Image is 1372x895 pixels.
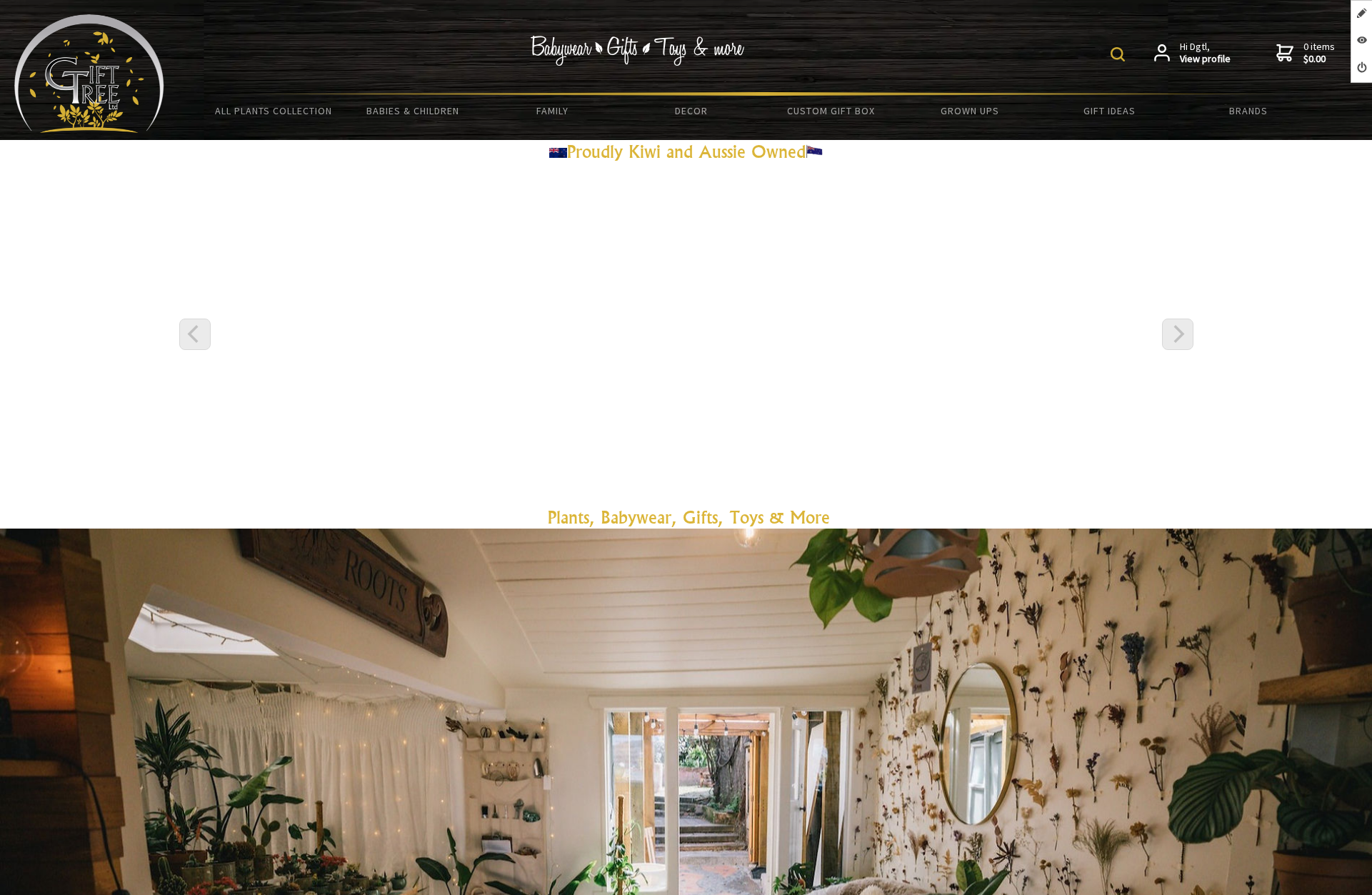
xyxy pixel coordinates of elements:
[548,506,821,528] a: Plants, Babywear, Gifts, Toys & Mor
[1111,47,1125,61] img: product search
[761,96,901,126] a: Custom Gift Box
[344,96,483,126] a: Babies & Children
[1303,53,1335,66] strong: $0.00
[1040,96,1179,126] a: Gift Ideas
[1180,41,1231,66] span: Hi Dgtl,
[1179,96,1318,126] a: Brands
[14,14,164,133] img: Babyware - Gifts - Toys and more...
[531,36,745,66] img: Babywear - Gifts - Toys & more
[204,96,344,126] a: All Plants Collection
[1303,40,1335,66] span: 0 items
[901,96,1040,126] a: Grown Ups
[483,96,622,126] a: Family
[549,141,823,162] a: Proudly Kiwi and Aussie Owned
[1154,41,1231,66] a: Hi Dgtl,View profile
[1180,53,1231,66] strong: View profile
[1276,41,1335,66] a: 0 items$0.00
[622,96,761,126] a: Decor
